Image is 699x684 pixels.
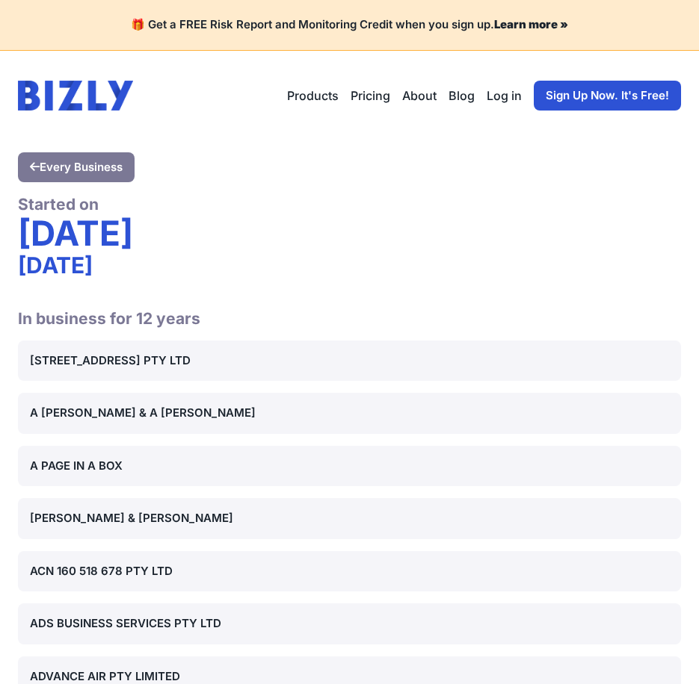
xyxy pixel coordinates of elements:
a: Sign Up Now. It's Free! [534,81,681,111]
a: Learn more » [494,17,568,31]
div: [PERSON_NAME] & [PERSON_NAME] [30,510,669,527]
a: Every Business [18,152,135,182]
div: A PAGE IN A BOX [30,458,669,475]
a: A [PERSON_NAME] & A [PERSON_NAME] [18,393,681,434]
a: Pricing [351,87,390,105]
div: [DATE] [18,214,681,252]
a: [STREET_ADDRESS] PTY LTD [18,341,681,382]
h2: In business for 12 years [18,290,681,329]
a: Blog [449,87,475,105]
div: [STREET_ADDRESS] PTY LTD [30,352,669,370]
div: ADS BUSINESS SERVICES PTY LTD [30,615,669,632]
a: ACN 160 518 678 PTY LTD [18,551,681,592]
a: About [402,87,437,105]
div: ACN 160 518 678 PTY LTD [30,563,669,580]
div: [DATE] [18,252,681,279]
a: A PAGE IN A BOX [18,446,681,487]
a: [PERSON_NAME] & [PERSON_NAME] [18,498,681,539]
button: Products [287,87,339,105]
div: Started on [18,194,681,214]
h4: 🎁 Get a FREE Risk Report and Monitoring Credit when you sign up. [18,18,681,32]
a: ADS BUSINESS SERVICES PTY LTD [18,603,681,644]
div: A [PERSON_NAME] & A [PERSON_NAME] [30,405,669,422]
a: Log in [487,87,522,105]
